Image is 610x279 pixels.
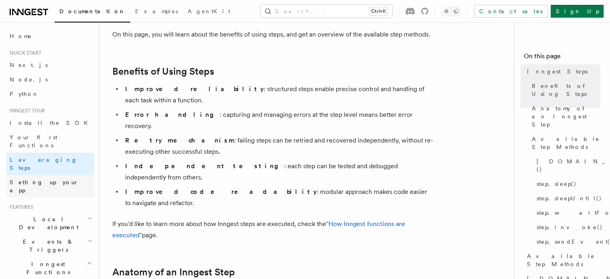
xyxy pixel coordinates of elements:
[524,51,600,64] h4: On this page
[474,5,547,18] a: Contact sales
[529,101,600,132] a: Anatomy of an Inngest Step
[10,91,39,97] span: Python
[125,85,264,93] strong: Improved reliability
[112,267,235,278] a: Anatomy of an Inngest Step
[6,116,94,130] a: Install the SDK
[524,64,600,79] a: Inngest Steps
[6,234,94,257] button: Events & Triggers
[529,79,600,101] a: Benefits of Using Steps
[6,72,94,87] a: Node.js
[10,120,93,126] span: Install the SDK
[551,5,604,18] a: Sign Up
[533,234,600,249] a: step.sendEvent()
[55,2,130,22] a: Documentation
[123,83,433,106] li: : structured steps enable precise control and handling of each task within a function.
[6,108,45,114] span: Inngest tour
[188,8,230,14] span: AgentKit
[112,29,433,40] p: On this page, you will learn about the benefits of using steps, and get an overview of the availa...
[6,50,41,56] span: Quick start
[369,7,387,15] kbd: Ctrl+K
[537,180,577,188] span: step.sleep()
[123,109,433,132] li: : capturing and managing errors at the step level means better error recovery.
[183,2,235,22] a: AgentKit
[532,135,600,151] span: Available Step Methods
[6,58,94,72] a: Next.js
[10,76,48,83] span: Node.js
[125,136,234,144] strong: Retry mechanism
[112,218,433,241] p: If you'd like to learn more about how Inngest steps are executed, check the page.
[6,260,87,276] span: Inngest Functions
[532,104,600,128] span: Anatomy of an Inngest Step
[125,162,284,170] strong: Independent testing
[6,29,94,43] a: Home
[6,238,87,254] span: Events & Triggers
[533,191,600,206] a: step.sleepUntil()
[442,6,461,16] button: Toggle dark mode
[524,249,600,271] a: Available Step Methods
[125,111,220,118] strong: Error handling
[112,66,214,77] a: Benefits of Using Steps
[261,5,392,18] button: Search...Ctrl+K
[10,134,57,149] span: Your first Functions
[59,8,126,14] span: Documentation
[6,175,94,198] a: Setting up your app
[533,220,600,234] a: step.invoke()
[537,194,602,202] span: step.sleepUntil()
[527,67,588,75] span: Inngest Steps
[123,186,433,209] li: : modular approach makes code easier to navigate and refactor.
[533,154,600,177] a: [DOMAIN_NAME]()
[6,215,87,231] span: Local Development
[6,153,94,175] a: Leveraging Steps
[532,82,600,98] span: Benefits of Using Steps
[537,223,603,231] span: step.invoke()
[123,161,433,183] li: : each step can be tested and debugged independently from others.
[10,179,79,193] span: Setting up your app
[10,62,48,68] span: Next.js
[6,204,33,210] span: Features
[6,212,94,234] button: Local Development
[125,188,317,196] strong: Improved code readability
[6,130,94,153] a: Your first Functions
[527,252,600,268] span: Available Step Methods
[135,8,178,14] span: Examples
[529,132,600,154] a: Available Step Methods
[130,2,183,22] a: Examples
[533,206,600,220] a: step.waitForEvent()
[6,87,94,101] a: Python
[10,32,32,40] span: Home
[10,157,77,171] span: Leveraging Steps
[123,135,433,157] li: : failing steps can be retried and recovered independently, without re-executing other successful...
[533,177,600,191] a: step.sleep()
